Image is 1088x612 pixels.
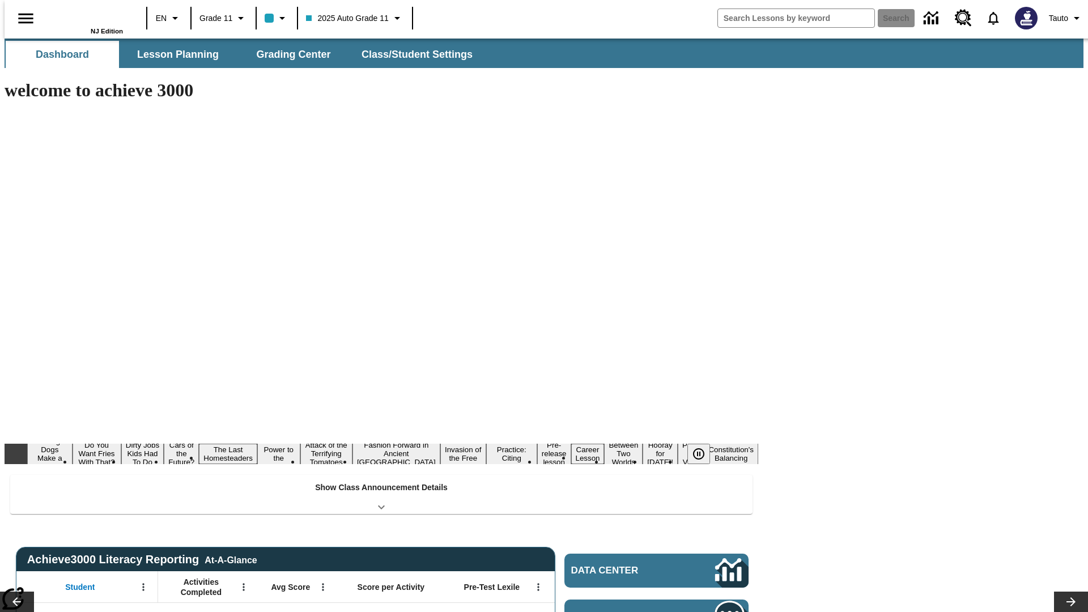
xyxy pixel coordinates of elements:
div: At-A-Glance [205,553,257,566]
a: Notifications [979,3,1008,33]
h1: welcome to achieve 3000 [5,80,758,101]
button: Slide 3 Dirty Jobs Kids Had To Do [121,439,164,468]
button: Open Menu [314,579,331,596]
button: Slide 8 Fashion Forward in Ancient Rome [352,439,440,468]
button: Slide 7 Attack of the Terrifying Tomatoes [300,439,352,468]
button: Lesson Planning [121,41,235,68]
span: Data Center [571,565,677,576]
button: Open Menu [135,579,152,596]
button: Slide 1 Diving Dogs Make a Splash [27,435,73,473]
div: SubNavbar [5,39,1083,68]
a: Data Center [564,554,749,588]
span: NJ Edition [91,28,123,35]
span: Achieve3000 Literacy Reporting [27,553,257,566]
div: Show Class Announcement Details [10,475,753,514]
button: Slide 5 The Last Homesteaders [199,444,257,464]
p: Show Class Announcement Details [315,482,448,494]
button: Open Menu [235,579,252,596]
span: Grade 11 [199,12,232,24]
span: Lesson Planning [137,48,219,61]
button: Grading Center [237,41,350,68]
button: Slide 10 Mixed Practice: Citing Evidence [486,435,537,473]
button: Slide 15 Point of View [678,439,704,468]
button: Open Menu [530,579,547,596]
button: Select a new avatar [1008,3,1044,33]
button: Class color is light blue. Change class color [260,8,294,28]
button: Open side menu [9,2,42,35]
span: Tauto [1049,12,1068,24]
span: Avg Score [271,582,310,592]
button: Grade: Grade 11, Select a grade [195,8,252,28]
span: Score per Activity [358,582,425,592]
a: Home [49,5,123,28]
span: EN [156,12,167,24]
div: Pause [687,444,721,464]
button: Language: EN, Select a language [151,8,187,28]
span: Class/Student Settings [362,48,473,61]
div: SubNavbar [5,41,483,68]
span: 2025 Auto Grade 11 [306,12,388,24]
button: Slide 6 Solar Power to the People [257,435,300,473]
span: Pre-Test Lexile [464,582,520,592]
span: Student [65,582,95,592]
input: search field [718,9,874,27]
button: Slide 14 Hooray for Constitution Day! [643,439,678,468]
button: Slide 2 Do You Want Fries With That? [73,439,121,468]
div: Home [49,4,123,35]
button: Dashboard [6,41,119,68]
button: Slide 12 Career Lesson [571,444,605,464]
button: Profile/Settings [1044,8,1088,28]
button: Slide 9 The Invasion of the Free CD [440,435,486,473]
button: Slide 16 The Constitution's Balancing Act [704,435,758,473]
span: Grading Center [256,48,330,61]
button: Slide 13 Between Two Worlds [604,439,643,468]
span: Activities Completed [164,577,239,597]
button: Pause [687,444,710,464]
a: Resource Center, Will open in new tab [948,3,979,33]
button: Slide 11 Pre-release lesson [537,439,571,468]
button: Class: 2025 Auto Grade 11, Select your class [301,8,408,28]
button: Class/Student Settings [352,41,482,68]
button: Lesson carousel, Next [1054,592,1088,612]
img: Avatar [1015,7,1038,29]
span: Dashboard [36,48,89,61]
button: Slide 4 Cars of the Future? [164,439,199,468]
a: Data Center [917,3,948,34]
